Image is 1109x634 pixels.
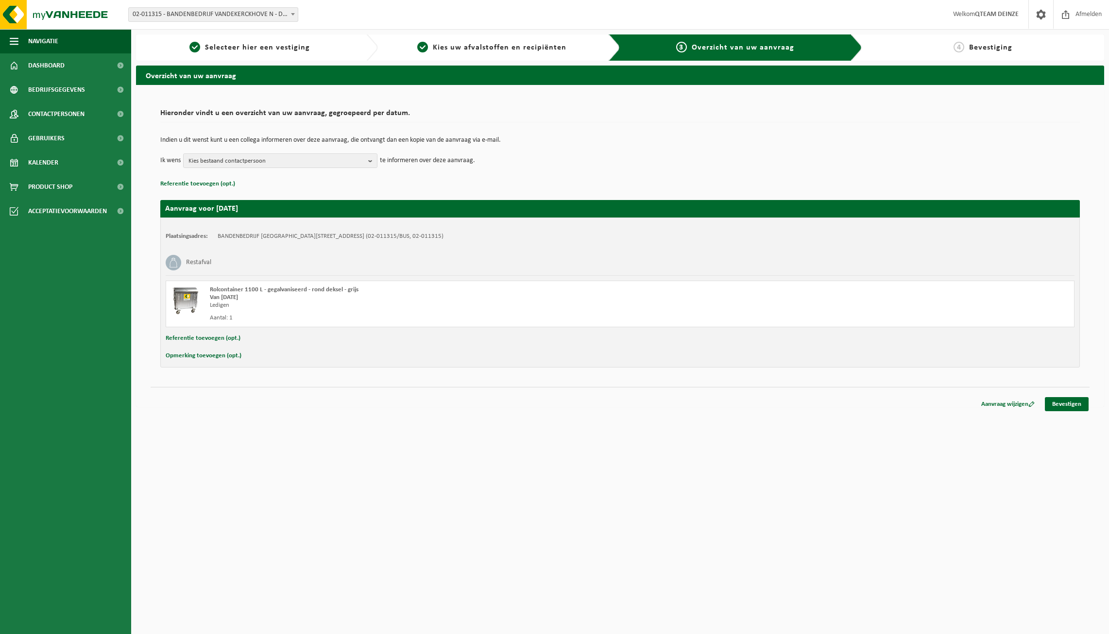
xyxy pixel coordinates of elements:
strong: Van [DATE] [210,294,238,300]
span: 2 [417,42,428,52]
span: Bedrijfsgegevens [28,78,85,102]
span: Acceptatievoorwaarden [28,199,107,223]
h2: Overzicht van uw aanvraag [136,66,1104,84]
span: Dashboard [28,53,65,78]
span: Overzicht van uw aanvraag [692,44,794,51]
a: Aanvraag wijzigen [974,397,1042,411]
span: Bevestiging [969,44,1012,51]
a: 1Selecteer hier een vestiging [141,42,358,53]
span: Kies uw afvalstoffen en recipiënten [433,44,566,51]
span: Rolcontainer 1100 L - gegalvaniseerd - rond deksel - grijs [210,286,358,293]
span: Selecteer hier een vestiging [205,44,310,51]
td: BANDENBEDRIJF [GEOGRAPHIC_DATA][STREET_ADDRESS] (02-011315/BUS, 02-011315) [218,233,444,240]
p: te informeren over deze aanvraag. [380,153,475,168]
h3: Restafval [186,255,211,270]
span: 02-011315 - BANDENBEDRIJF VANDEKERCKHOVE N - DEINZE [129,8,298,21]
div: Aantal: 1 [210,314,659,322]
span: 1 [189,42,200,52]
span: Product Shop [28,175,72,199]
div: Ledigen [210,301,659,309]
a: Bevestigen [1045,397,1089,411]
strong: Aanvraag voor [DATE] [165,205,238,213]
span: Kies bestaand contactpersoon [188,154,364,168]
span: Kalender [28,150,58,175]
span: Navigatie [28,29,58,53]
h2: Hieronder vindt u een overzicht van uw aanvraag, gegroepeerd per datum. [160,109,1080,122]
button: Referentie toevoegen (opt.) [166,332,240,345]
strong: QTEAM DEINZE [975,11,1019,18]
span: Gebruikers [28,126,65,150]
button: Referentie toevoegen (opt.) [160,178,235,190]
p: Indien u dit wenst kunt u een collega informeren over deze aanvraag, die ontvangt dan een kopie v... [160,137,1080,144]
img: WB-1100-GAL-GY-02.png [171,286,200,315]
span: 3 [676,42,687,52]
a: 2Kies uw afvalstoffen en recipiënten [383,42,600,53]
p: Ik wens [160,153,181,168]
button: Opmerking toevoegen (opt.) [166,350,241,362]
strong: Plaatsingsadres: [166,233,208,239]
button: Kies bestaand contactpersoon [183,153,377,168]
span: 4 [954,42,964,52]
span: 02-011315 - BANDENBEDRIJF VANDEKERCKHOVE N - DEINZE [128,7,298,22]
span: Contactpersonen [28,102,85,126]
